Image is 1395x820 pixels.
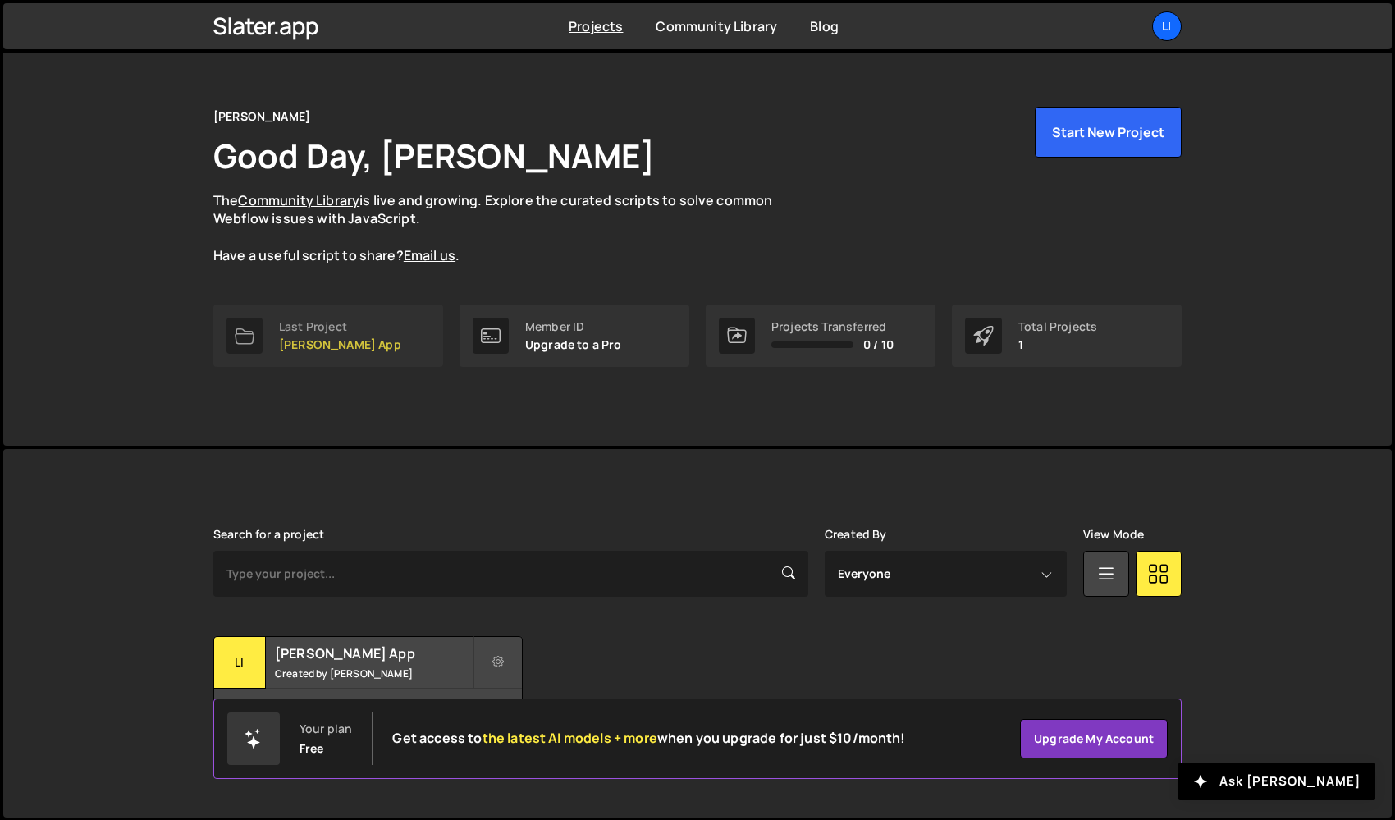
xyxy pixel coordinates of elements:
[1018,338,1097,351] p: 1
[656,17,777,35] a: Community Library
[825,528,887,541] label: Created By
[300,742,324,755] div: Free
[1018,320,1097,333] div: Total Projects
[213,528,324,541] label: Search for a project
[1178,763,1375,800] button: Ask [PERSON_NAME]
[863,338,894,351] span: 0 / 10
[771,320,894,333] div: Projects Transferred
[213,636,523,739] a: Li [PERSON_NAME] App Created by [PERSON_NAME] 5 pages, last updated by [PERSON_NAME] about 16 hou...
[300,722,352,735] div: Your plan
[214,637,266,689] div: Li
[213,305,443,367] a: Last Project [PERSON_NAME] App
[279,338,401,351] p: [PERSON_NAME] App
[213,133,655,178] h1: Good Day, [PERSON_NAME]
[525,338,622,351] p: Upgrade to a Pro
[1152,11,1182,41] a: Li
[810,17,839,35] a: Blog
[275,667,473,680] small: Created by [PERSON_NAME]
[483,729,657,747] span: the latest AI models + more
[214,689,522,738] div: 5 pages, last updated by [PERSON_NAME] about 16 hours ago
[392,731,905,746] h2: Get access to when you upgrade for just $10/month!
[1035,107,1182,158] button: Start New Project
[1083,528,1144,541] label: View Mode
[279,320,401,333] div: Last Project
[525,320,622,333] div: Member ID
[404,246,455,264] a: Email us
[569,17,623,35] a: Projects
[213,107,310,126] div: [PERSON_NAME]
[275,644,473,662] h2: [PERSON_NAME] App
[213,551,808,597] input: Type your project...
[213,191,804,265] p: The is live and growing. Explore the curated scripts to solve common Webflow issues with JavaScri...
[1020,719,1168,758] a: Upgrade my account
[238,191,359,209] a: Community Library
